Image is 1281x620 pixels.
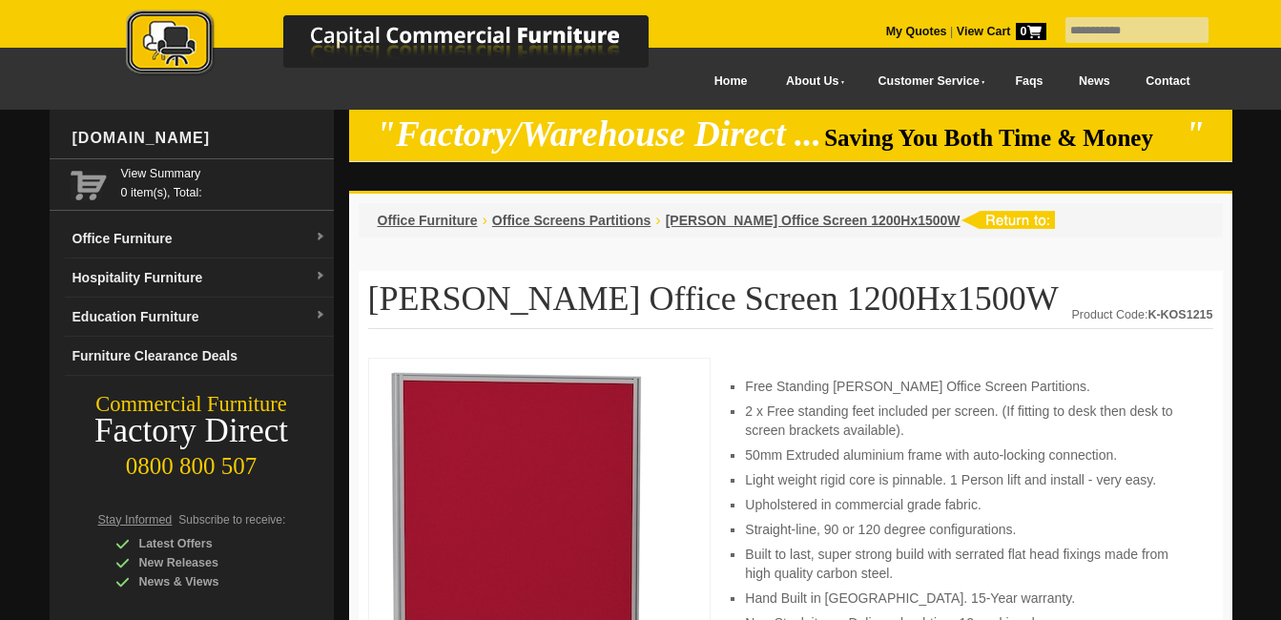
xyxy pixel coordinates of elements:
li: 50mm Extruded aluminium frame with auto-locking connection. [745,445,1193,465]
a: Capital Commercial Furniture Logo [73,10,741,85]
li: Hand Built in [GEOGRAPHIC_DATA]. 15-Year warranty. [745,589,1193,608]
li: Light weight rigid core is pinnable. 1 Person lift and install - very easy. [745,470,1193,489]
div: 0800 800 507 [50,444,334,480]
div: New Releases [115,553,297,572]
a: Customer Service [857,60,997,103]
li: Free Standing [PERSON_NAME] Office Screen Partitions. [745,377,1193,396]
li: 2 x Free standing feet included per screen. (If fitting to desk then desk to screen brackets avai... [745,402,1193,440]
em: "Factory/Warehouse Direct ... [376,114,821,154]
span: Subscribe to receive: [178,513,285,527]
a: About Us [765,60,857,103]
a: [PERSON_NAME] Office Screen 1200Hx1500W [666,213,961,228]
strong: K-KOS1215 [1147,308,1212,321]
li: Straight-line, 90 or 120 degree configurations. [745,520,1193,539]
a: View Cart0 [953,25,1045,38]
img: Capital Commercial Furniture Logo [73,10,741,79]
div: [DOMAIN_NAME] [65,110,334,167]
li: Upholstered in commercial grade fabric. [745,495,1193,514]
a: Office Furniture [378,213,478,228]
div: News & Views [115,572,297,591]
li: › [483,211,487,230]
h1: [PERSON_NAME] Office Screen 1200Hx1500W [368,280,1213,329]
strong: View Cart [957,25,1046,38]
a: Office Furnituredropdown [65,219,334,258]
li: Built to last, super strong build with serrated flat head fixings made from high quality carbon s... [745,545,1193,583]
em: " [1185,114,1205,154]
a: Faqs [998,60,1062,103]
span: Stay Informed [98,513,173,527]
div: Product Code: [1071,305,1212,324]
div: Commercial Furniture [50,391,334,418]
a: Education Furnituredropdown [65,298,334,337]
img: return to [961,211,1055,229]
span: 0 item(s), Total: [121,164,326,199]
a: Office Screens Partitions [492,213,651,228]
div: Latest Offers [115,534,297,553]
span: 0 [1016,23,1046,40]
a: Furniture Clearance Deals [65,337,334,376]
div: Factory Direct [50,418,334,444]
img: dropdown [315,271,326,282]
a: Contact [1127,60,1208,103]
a: View Summary [121,164,326,183]
a: News [1061,60,1127,103]
a: My Quotes [886,25,947,38]
img: dropdown [315,232,326,243]
a: Hospitality Furnituredropdown [65,258,334,298]
img: dropdown [315,310,326,321]
li: › [655,211,660,230]
span: Saving You Both Time & Money [824,125,1182,151]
